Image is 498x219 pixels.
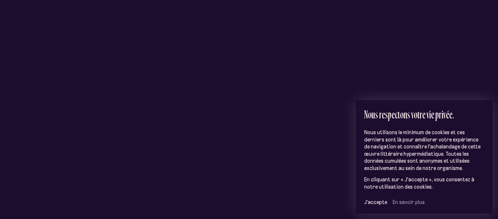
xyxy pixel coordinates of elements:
[364,108,485,120] h2: Nous respectons votre vie privée.
[364,129,485,172] p: Nous utilisons le minimum de cookies et ces derniers sont là pour améliorer votre expérience de n...
[364,176,485,190] p: En cliquant sur « J'accepte », vous consentez à notre utilisation des cookies.
[393,199,425,205] a: En savoir plus
[364,199,387,205] button: J’accepte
